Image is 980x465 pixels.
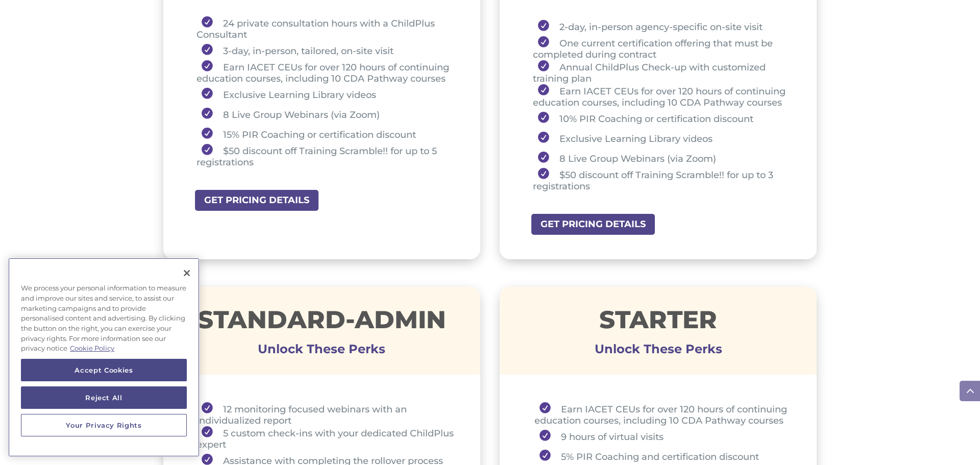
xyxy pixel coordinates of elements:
li: Earn IACET CEUs for over 120 hours of continuing education courses, including 10 CDA Pathway courses [197,60,455,84]
button: Accept Cookies [21,359,187,381]
li: Exclusive Learning Library videos [197,84,455,104]
li: 2-day, in-person agency-specific on-site visit [533,16,791,36]
li: Exclusive Learning Library videos [533,128,791,148]
li: 15% PIR Coaching or certification discount [197,124,455,144]
li: One current certification offering that must be completed during contract [533,36,791,60]
a: GET PRICING DETAILS [194,189,320,212]
h3: Unlock These Perks [500,349,817,354]
button: Your Privacy Rights [21,414,187,436]
li: 9 hours of virtual visits [534,426,791,446]
li: $50 discount off Training Scramble!! for up to 5 registrations [197,144,455,168]
h1: STARTER [500,307,817,337]
li: Earn IACET CEUs for over 120 hours of continuing education courses, including 10 CDA Pathway courses [534,402,791,426]
li: 10% PIR Coaching or certification discount [533,108,791,128]
div: Privacy [8,258,200,457]
h3: Unlock These Perks [163,349,480,354]
li: Earn IACET CEUs for over 120 hours of continuing education courses, including 10 CDA Pathway courses [533,84,791,108]
a: GET PRICING DETAILS [530,213,656,236]
li: 3-day, in-person, tailored, on-site visit [197,40,455,60]
h1: STANDARD-ADMIN [163,307,480,337]
a: More information about your privacy, opens in a new tab [70,344,114,352]
li: 12 monitoring focused webinars with an individualized report [197,402,455,426]
li: 5 custom check-ins with your dedicated ChildPlus expert [197,426,455,450]
button: Close [176,262,198,284]
div: Cookie banner [8,258,200,457]
li: 8 Live Group Webinars (via Zoom) [197,104,455,124]
li: 8 Live Group Webinars (via Zoom) [533,148,791,168]
li: $50 discount off Training Scramble!! for up to 3 registrations [533,168,791,192]
button: Reject All [21,386,187,409]
div: We process your personal information to measure and improve our sites and service, to assist our ... [8,278,200,359]
iframe: Chat Widget [813,355,980,465]
li: 24 private consultation hours with a ChildPlus Consultant [197,16,455,40]
li: Annual ChildPlus Check-up with customized training plan [533,60,791,84]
